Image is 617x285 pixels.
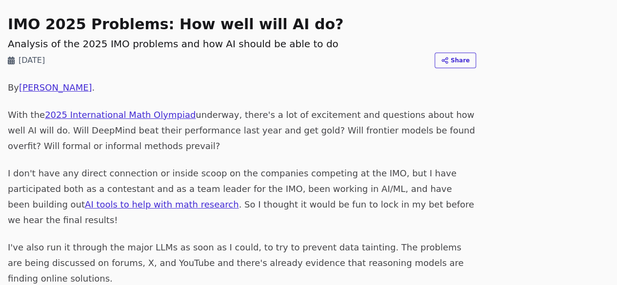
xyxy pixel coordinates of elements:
[8,166,476,228] p: I don't have any direct connection or inside scoop on the companies competing at the IMO, but I h...
[19,55,45,66] time: [DATE]
[8,80,476,95] p: By .
[85,199,239,209] a: AI tools to help with math research
[8,37,476,51] h2: Analysis of the 2025 IMO problems and how AI should be able to do
[8,107,476,154] p: With the underway, there's a lot of excitement and questions about how well AI will do. Will Deep...
[19,82,92,93] a: [PERSON_NAME]
[45,110,196,120] a: 2025 International Math Olympiad
[451,56,470,65] span: Share
[8,16,476,33] h1: IMO 2025 Problems: How well will AI do?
